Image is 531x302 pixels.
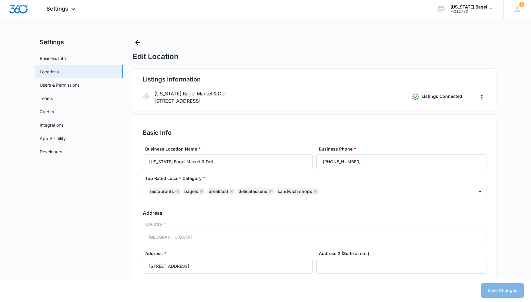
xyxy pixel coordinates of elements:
[46,5,68,12] span: Settings
[267,189,273,194] div: Remove Delicatessens
[145,250,315,257] label: Address
[477,92,486,102] button: Actions
[319,250,489,257] label: Address 2 (Suite #, etc.)
[133,38,142,47] button: Back
[209,189,228,194] div: Breakfast
[145,146,315,152] label: Business Location Name
[40,95,53,101] a: Teams
[450,9,495,14] div: account id
[40,82,79,88] a: Users & Permissions
[198,189,204,194] div: Remove Bagels
[319,146,489,152] label: Business Phone
[422,93,462,99] p: Listings Connected
[40,135,66,141] a: App Visibility
[278,189,312,194] div: Sandwich Shops
[519,2,524,7] div: notifications count
[40,108,54,115] a: Credits
[519,2,524,7] span: 2
[239,189,267,194] div: Delicatessens
[40,55,66,61] a: Business Info
[40,148,62,155] a: Developers
[145,175,489,181] label: Top Rated Local® Category
[35,38,123,47] h2: Settings
[312,189,318,194] div: Remove Sandwich Shops
[145,221,489,227] label: Country
[143,209,486,217] h3: Address
[450,5,495,9] div: account name
[174,189,179,194] div: Remove Restaurants
[154,90,409,97] p: [US_STATE] Bagel Market & Deli
[133,52,179,61] h1: Edit Location
[228,189,234,194] div: Remove Breakfast
[154,97,409,105] p: [STREET_ADDRESS]
[143,75,486,84] h2: Listings Information
[40,122,63,128] a: Integrations
[40,68,59,75] a: Locations
[184,189,198,194] div: Bagels
[150,189,174,194] div: Restaurants
[143,128,486,137] h2: Basic Info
